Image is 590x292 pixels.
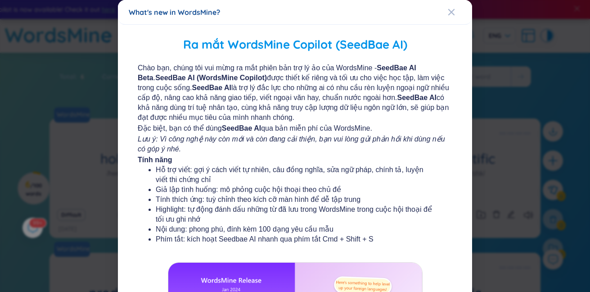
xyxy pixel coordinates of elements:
[138,63,452,123] span: Chào bạn, chúng tôi vui mừng ra mắt phiên bản trợ lý ảo của WordsMine - . được thiết kế riêng và ...
[138,156,172,164] b: Tính năng
[222,124,261,132] b: SeedBae AI
[138,123,452,133] span: Đặc biệt, bạn có thể dùng qua bản miễn phí của WordsMine.
[156,195,434,205] li: Tính thích ứng: tuỳ chỉnh theo kích cỡ màn hình để dễ tập trung
[155,74,267,82] b: SeedBae AI (WordsMine Copilot)
[156,205,434,224] li: Highlight: tự động đánh dấu những từ đã lưu trong WordsMine trong cuộc hội thoại để tối ưu ghi nhớ
[156,185,434,195] li: Giả lập tình huống: mô phỏng cuộc hội thoại theo chủ đề
[138,64,416,82] b: SeedBae AI Beta
[156,165,434,185] li: Hỗ trợ viết: gợi ý cách viết tự nhiên, câu đồng nghĩa, sửa ngữ pháp, chính tả, luyện viết thi chứ...
[156,224,434,234] li: Nội dung: phong phú, đính kèm 100 dạng yêu cầu mẫu
[138,135,445,153] i: Lưu ý: Vì công nghệ này còn mới và còn đang cải thiện, bạn vui lòng gửi phản hồi khi dùng nếu có ...
[129,36,461,54] h2: Ra mắt WordsMine Copilot (SeedBae AI)
[192,84,231,91] b: SeedBae AI
[156,234,434,244] li: Phím tắt: kích hoạt Seedbae AI nhanh qua phím tắt Cmd + Shift + S
[129,7,461,17] div: What's new in WordsMine?
[397,94,437,101] b: SeedBae AI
